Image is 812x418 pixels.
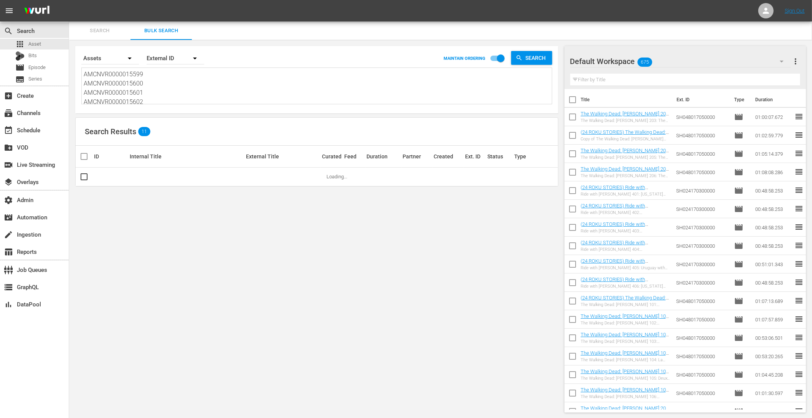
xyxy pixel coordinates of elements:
div: Ride with [PERSON_NAME] 404: [GEOGRAPHIC_DATA] with [PERSON_NAME] [581,247,670,252]
span: Episode [28,64,46,71]
td: 00:48:58.253 [752,218,794,237]
div: Ext. ID [465,153,485,160]
div: Duration [367,153,400,160]
div: The Walking Dead: [PERSON_NAME] 105: Deux Amours [581,376,670,381]
div: External Title [246,153,320,160]
td: SH048017050000 [673,384,731,402]
span: Ingestion [4,230,13,239]
span: Bulk Search [135,26,187,35]
td: 00:48:58.253 [752,181,794,200]
span: reorder [794,149,804,158]
td: 01:07:13.689 [752,292,794,310]
td: SH048017050000 [673,108,731,126]
span: Episode [734,168,743,177]
button: more_vert [791,52,800,71]
a: The Walking Dead: [PERSON_NAME] 105: Deux Amours [581,369,670,380]
span: reorder [794,314,804,324]
span: Episode [734,186,743,195]
div: Ride with [PERSON_NAME] 401: [US_STATE] with [PERSON_NAME] [581,192,670,197]
td: SH048017050000 [673,310,731,329]
span: Admin [4,196,13,205]
a: (24 ROKU STORIES) Ride with [PERSON_NAME] 402: [GEOGRAPHIC_DATA] with [PERSON_NAME] [581,203,648,226]
div: Ride with [PERSON_NAME] 406: [US_STATE] with [PERSON_NAME] [581,284,670,289]
span: Schedule [4,126,13,135]
span: menu [5,6,14,15]
a: (24 ROKU STORIES) The Walking Dead: [PERSON_NAME] 204: The Book of [PERSON_NAME]: [PERSON_NAME] P... [581,129,669,152]
span: Episode [734,407,743,416]
td: 01:08:08.286 [752,163,794,181]
td: SH048017050000 [673,163,731,181]
span: reorder [794,388,804,397]
a: The Walking Dead: [PERSON_NAME] 104: La Dame de Fer [581,350,670,362]
span: Asset [28,40,41,48]
span: reorder [794,351,804,360]
span: Episode [734,241,743,250]
td: SH048017050000 [673,365,731,384]
td: SH024170300000 [673,181,731,200]
div: The Walking Dead: [PERSON_NAME] 104: La Dame de Fer [581,357,670,362]
span: Search Results [85,127,136,136]
span: reorder [794,130,804,140]
div: Type [514,153,530,160]
span: Episode [734,296,743,306]
a: (24 ROKU STORIES) Ride with [PERSON_NAME] 403: [GEOGRAPHIC_DATA] with [PERSON_NAME] [581,221,648,244]
span: reorder [794,296,804,305]
span: Episode [734,149,743,158]
td: SH048017050000 [673,126,731,145]
span: Episode [734,112,743,122]
span: Live Streaming [4,160,13,170]
span: 11 [138,129,150,134]
span: Asset [15,39,25,49]
td: SH024170300000 [673,273,731,292]
div: The Walking Dead: [PERSON_NAME] 203: The Book of [PERSON_NAME]: L'invisible [581,118,670,123]
td: 01:01:30.597 [752,384,794,402]
td: 01:00:07.672 [752,108,794,126]
span: Search [523,51,552,65]
span: Episode [734,333,743,342]
div: External ID [147,48,204,69]
div: Internal Title [130,153,244,160]
img: ans4CAIJ8jUAAAAAAAAAAAAAAAAAAAAAAAAgQb4GAAAAAAAAAAAAAAAAAAAAAAAAJMjXAAAAAAAAAAAAAAAAAAAAAAAAgAT5G... [18,2,55,20]
span: reorder [794,186,804,195]
a: The Walking Dead: [PERSON_NAME] 206: The Book of [PERSON_NAME]: Au [PERSON_NAME] Enfants [581,166,670,183]
span: reorder [794,406,804,416]
div: The Walking Dead: [PERSON_NAME] 205: The Book of [PERSON_NAME]: Vouloir, C'est Pouvoir [581,155,670,160]
span: Series [15,75,25,84]
span: Episode [734,370,743,379]
a: The Walking Dead: [PERSON_NAME] 203: The Book of [PERSON_NAME]: L'invisible [581,111,670,122]
span: reorder [794,167,804,176]
td: 00:48:58.253 [752,273,794,292]
td: 00:53:06.501 [752,329,794,347]
span: Search [4,26,13,36]
span: reorder [794,370,804,379]
span: Create [4,91,13,100]
th: Ext. ID [672,89,729,110]
span: Episode [734,260,743,269]
span: DataPool [4,300,13,309]
span: Search [74,26,126,35]
div: Partner [403,153,432,160]
td: 00:48:58.253 [752,237,794,255]
div: Assets [81,48,139,69]
td: SH048017050000 [673,145,731,163]
div: Ride with [PERSON_NAME] 403: [GEOGRAPHIC_DATA] with [PERSON_NAME] [581,229,670,234]
span: Episode [15,63,25,72]
a: (24 ROKU STORIES) The Walking Dead: [PERSON_NAME] 101: Episode 1 [581,295,669,306]
a: (24 ROKU STORIES) Ride with [PERSON_NAME] 406: [US_STATE] with [PERSON_NAME] [581,276,665,294]
td: 01:05:14.379 [752,145,794,163]
p: MAINTAIN ORDERING [444,56,486,61]
div: Feed [344,153,364,160]
span: Episode [734,131,743,140]
span: Episode [734,278,743,287]
td: SH048017050000 [673,329,731,347]
span: Bits [28,52,37,59]
td: 00:48:58.253 [752,200,794,218]
span: reorder [794,222,804,232]
span: more_vert [791,57,800,66]
span: Episode [734,388,743,398]
span: Overlays [4,178,13,187]
span: Job Queues [4,265,13,275]
td: SH024170300000 [673,200,731,218]
a: The Walking Dead: [PERSON_NAME] 106: Coming Home [581,387,670,398]
span: reorder [794,112,804,121]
